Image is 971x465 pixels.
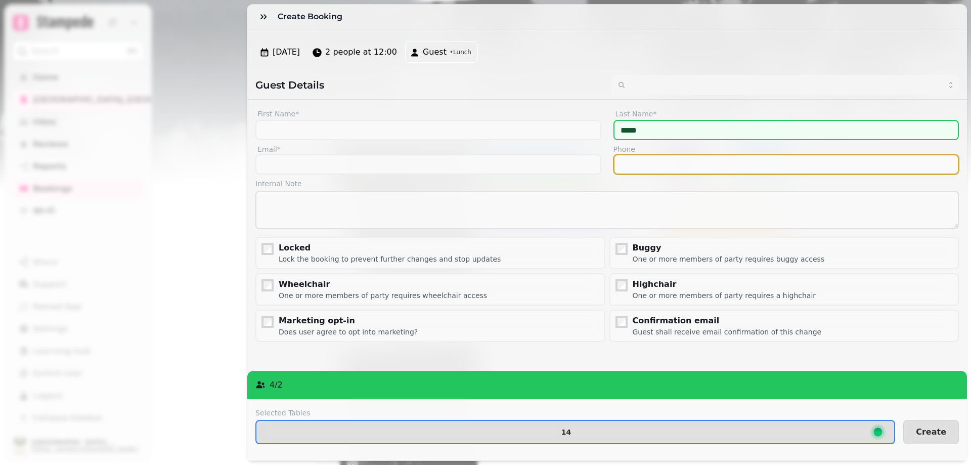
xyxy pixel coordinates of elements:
[279,278,487,290] div: Wheelchair
[255,420,895,444] button: 14
[423,46,447,58] span: Guest
[255,144,601,154] label: Email*
[903,420,959,444] button: Create
[273,46,300,58] span: [DATE]
[613,108,959,120] label: Last Name*
[916,428,946,436] span: Create
[279,327,418,337] div: Does user agree to opt into marketing?
[561,429,571,436] p: 14
[325,46,397,58] span: 2 people at 12:00
[633,242,825,254] div: Buggy
[613,144,959,154] label: Phone
[255,179,959,189] label: Internal Note
[633,254,825,264] div: One or more members of party requires buggy access
[270,379,283,391] p: 4 / 2
[633,278,816,290] div: Highchair
[278,11,346,23] h3: Create Booking
[279,242,501,254] div: Locked
[633,327,822,337] div: Guest shall receive email confirmation of this change
[633,315,822,327] div: Confirmation email
[255,408,895,418] label: Selected Tables
[279,254,501,264] div: Lock the booking to prevent further changes and stop updates
[279,290,487,301] div: One or more members of party requires wheelchair access
[633,290,816,301] div: One or more members of party requires a highchair
[450,48,471,56] span: • Lunch
[255,78,603,92] h2: Guest Details
[255,108,601,120] label: First Name*
[279,315,418,327] div: Marketing opt-in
